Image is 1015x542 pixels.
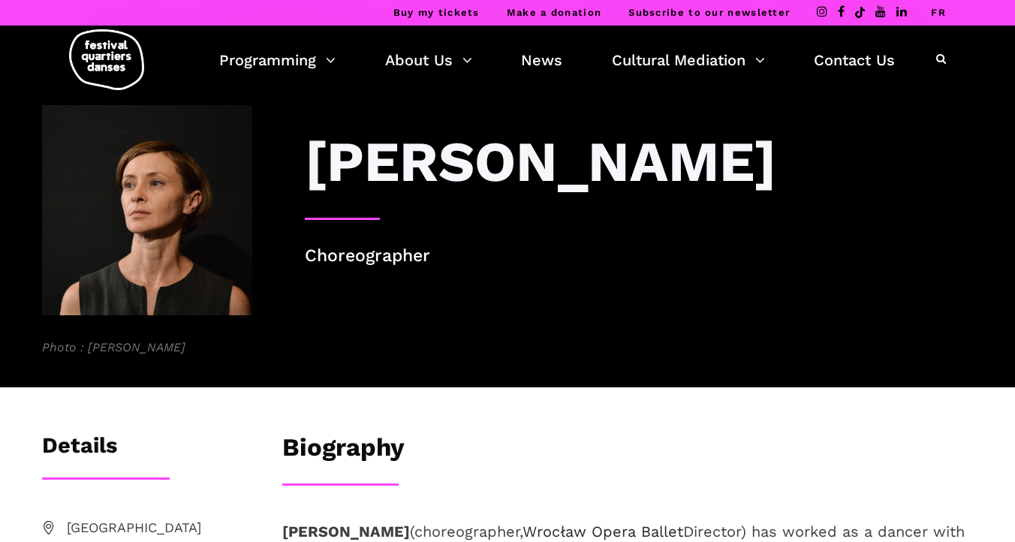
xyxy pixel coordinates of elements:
[931,7,946,18] a: FR
[305,128,776,195] h3: [PERSON_NAME]
[282,432,405,470] h3: Biography
[219,47,336,73] a: Programming
[393,7,480,18] a: Buy my tickets
[42,432,117,470] h3: Details
[521,47,562,73] a: News
[612,47,765,73] a: Cultural Mediation
[628,7,790,18] a: Subscribe to our newsletter
[523,522,683,540] a: Wrocław Opera Ballet
[67,517,252,539] span: [GEOGRAPHIC_DATA]
[42,338,252,357] span: Photo : [PERSON_NAME]
[42,105,252,315] img: Processed with VSCO with al3 preset
[385,47,472,73] a: About Us
[305,242,973,270] p: Choreographer
[814,47,895,73] a: Contact Us
[69,29,144,90] img: logo-fqd-med
[282,522,410,540] strong: [PERSON_NAME]
[507,7,602,18] a: Make a donation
